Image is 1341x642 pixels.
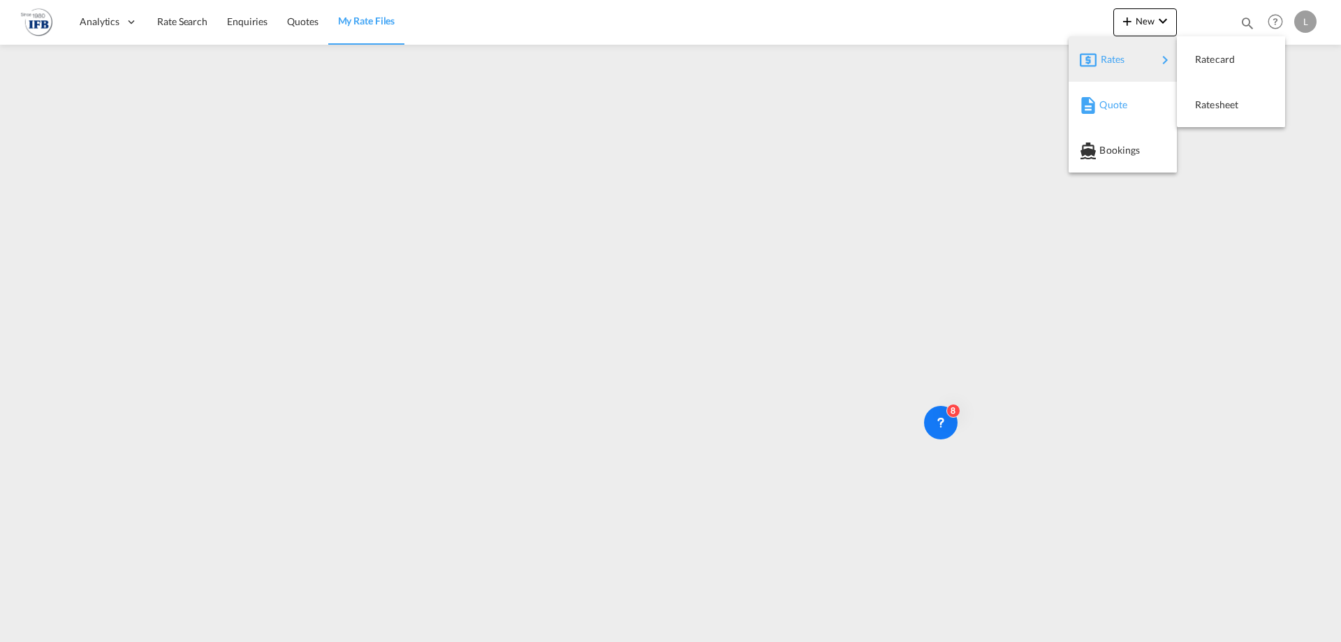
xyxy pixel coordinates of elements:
[1099,91,1115,119] span: Quote
[1069,82,1177,127] button: Quote
[1080,133,1166,168] div: Bookings
[10,569,59,621] iframe: Chat
[1080,87,1166,122] div: Quote
[1157,52,1173,68] md-icon: icon-chevron-right
[1069,127,1177,173] button: Bookings
[1101,45,1117,73] span: Rates
[1099,136,1115,164] span: Bookings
